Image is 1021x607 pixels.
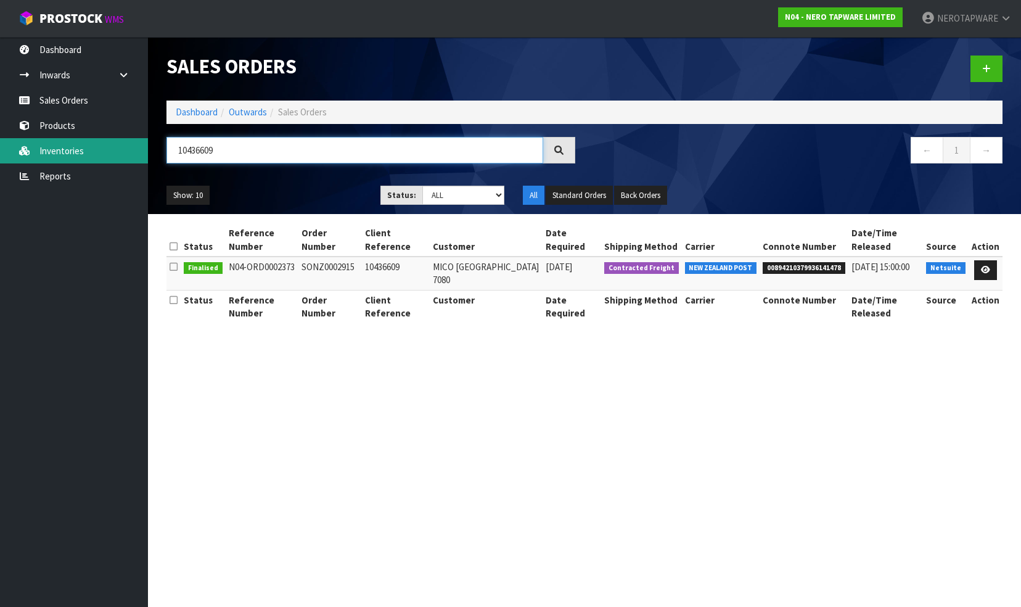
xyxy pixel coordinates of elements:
[926,262,966,275] span: Netsuite
[298,257,362,290] td: SONZ0002915
[848,290,924,323] th: Date/Time Released
[226,257,299,290] td: N04-ORD0002373
[969,223,1003,257] th: Action
[601,290,682,323] th: Shipping Method
[923,290,969,323] th: Source
[226,290,299,323] th: Reference Number
[166,56,575,78] h1: Sales Orders
[911,137,943,163] a: ←
[362,223,429,257] th: Client Reference
[226,223,299,257] th: Reference Number
[166,186,210,205] button: Show: 10
[430,257,543,290] td: MICO [GEOGRAPHIC_DATA] 7080
[682,290,760,323] th: Carrier
[685,262,757,275] span: NEW ZEALAND POST
[229,106,267,118] a: Outwards
[430,290,543,323] th: Customer
[543,223,601,257] th: Date Required
[970,137,1003,163] a: →
[362,290,429,323] th: Client Reference
[546,261,572,273] span: [DATE]
[387,190,416,200] strong: Status:
[923,223,969,257] th: Source
[614,186,667,205] button: Back Orders
[181,290,226,323] th: Status
[848,223,924,257] th: Date/Time Released
[594,137,1003,167] nav: Page navigation
[937,12,998,24] span: NEROTAPWARE
[181,223,226,257] th: Status
[166,137,543,163] input: Search sales orders
[543,290,601,323] th: Date Required
[18,10,34,26] img: cube-alt.png
[604,262,679,275] span: Contracted Freight
[298,223,362,257] th: Order Number
[176,106,218,118] a: Dashboard
[105,14,124,25] small: WMS
[546,186,613,205] button: Standard Orders
[601,223,682,257] th: Shipping Method
[523,186,544,205] button: All
[785,12,896,22] strong: N04 - NERO TAPWARE LIMITED
[362,257,429,290] td: 10436609
[430,223,543,257] th: Customer
[851,261,909,273] span: [DATE] 15:00:00
[760,290,848,323] th: Connote Number
[682,223,760,257] th: Carrier
[39,10,102,27] span: ProStock
[278,106,327,118] span: Sales Orders
[184,262,223,275] span: Finalised
[969,290,1003,323] th: Action
[298,290,362,323] th: Order Number
[760,223,848,257] th: Connote Number
[763,262,845,275] span: 00894210379936141478
[943,137,970,163] a: 1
